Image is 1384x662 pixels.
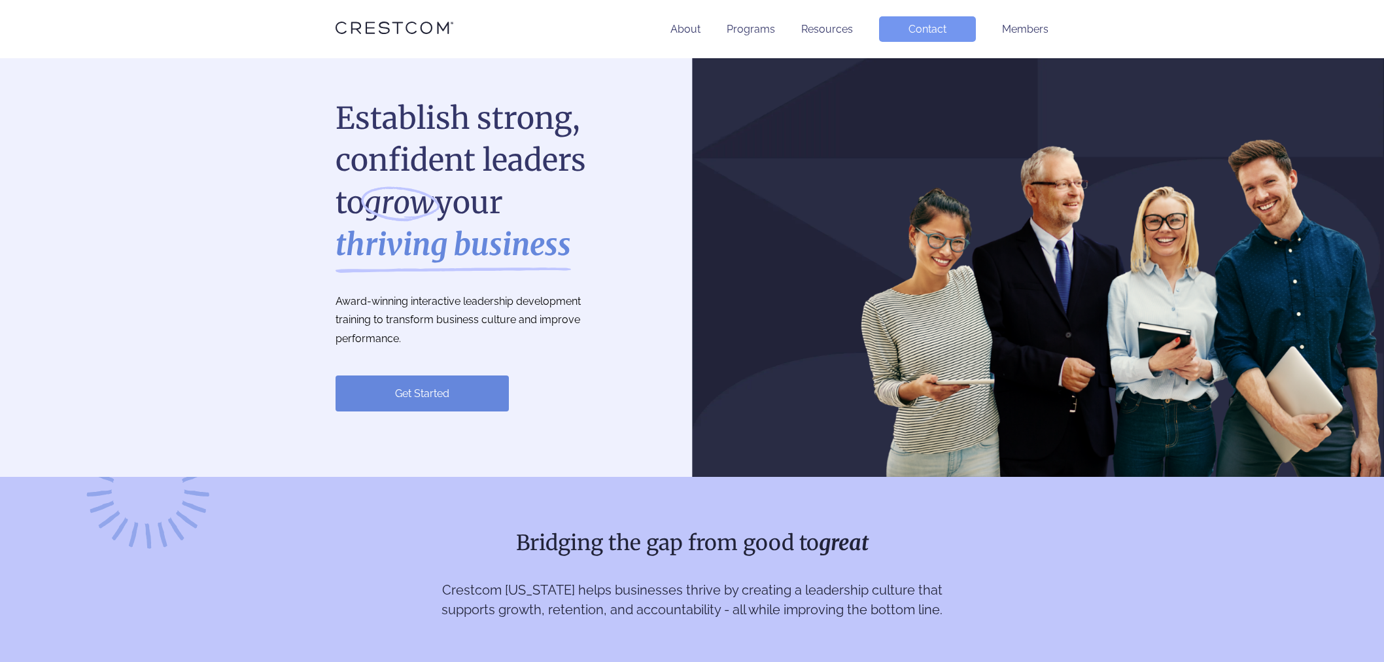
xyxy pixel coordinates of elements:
p: Crestcom [US_STATE] helps businesses thrive by creating a leadership culture that supports growth... [436,580,949,619]
a: Programs [727,23,775,35]
a: Resources [801,23,853,35]
h2: Bridging the gap from good to [336,529,1048,557]
a: Members [1002,23,1048,35]
a: About [670,23,701,35]
p: Award-winning interactive leadership development training to transform business culture and impro... [336,292,610,349]
a: Contact [879,16,976,42]
i: grow [364,182,435,224]
a: Get Started [336,375,509,411]
h1: Establish strong, confident leaders to your [336,97,610,266]
strong: great [819,530,869,556]
strong: thriving business [336,224,571,266]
